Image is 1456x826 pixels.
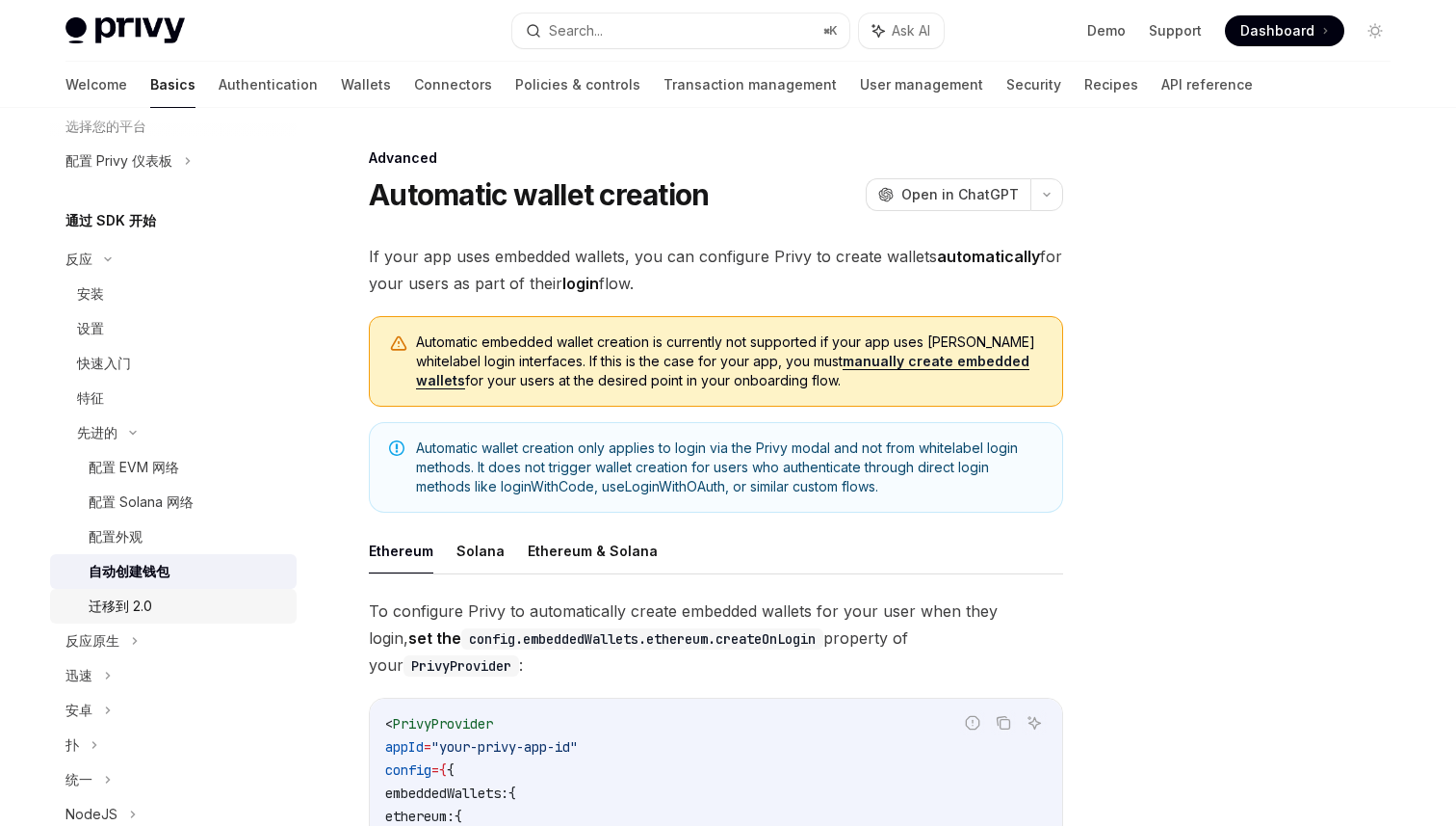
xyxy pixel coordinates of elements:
code: config.embeddedWallets.ethereum.createOnLogin [461,628,823,650]
svg: Warning [389,334,408,354]
a: 自动创建钱包 [50,554,297,589]
code: PrivyProvider [403,655,519,677]
div: Advanced [369,148,1063,168]
span: { [455,808,462,825]
span: ethereum: [385,808,455,825]
font: 特征 [77,389,104,406]
a: 配置 Solana 网络 [50,485,297,520]
button: Report incorrect code [960,710,985,735]
font: 先进的 [77,424,117,440]
a: Basics [150,62,195,108]
button: Ask AI [1022,710,1047,735]
font: 安卓 [65,702,92,718]
span: Automatic embedded wallet creation is currently not supported if your app uses [PERSON_NAME] whit... [416,333,1043,390]
span: ⌘ K [823,23,838,39]
button: Ask AI [859,13,944,48]
span: { [447,761,455,779]
font: 配置 EVM 网络 [89,459,179,475]
a: 配置 EVM 网络 [50,450,297,485]
span: = [424,738,431,756]
a: Support [1149,21,1202,40]
span: appId [385,738,424,756]
span: = [431,761,439,779]
a: Welcome [65,62,127,108]
a: Policies & controls [515,62,640,108]
button: Search...⌘K [512,13,849,48]
a: 快速入门 [50,346,297,381]
a: 安装 [50,277,297,311]
font: 迁移到 2.0 [89,598,152,614]
a: Connectors [414,62,492,108]
span: Ask AI [892,21,930,40]
img: light logo [65,17,185,44]
span: PrivyProvider [393,715,493,733]
button: Open in ChatGPT [866,178,1030,211]
a: API reference [1161,62,1253,108]
a: Dashboard [1225,15,1344,46]
font: 迅速 [65,667,92,683]
a: Authentication [219,62,318,108]
a: Wallets [341,62,391,108]
a: 迁移到 2.0 [50,589,297,624]
font: NodeJS [65,806,117,822]
span: Dashboard [1240,21,1314,40]
button: Solana [456,528,505,573]
font: 设置 [77,320,104,336]
span: Automatic wallet creation only applies to login via the Privy modal and not from whitelabel login... [416,439,1043,496]
font: 扑 [65,736,79,753]
button: Ethereum [369,528,433,573]
span: embeddedWallets: [385,785,508,802]
button: Copy the contents from the code block [991,710,1016,735]
span: Open in ChatGPT [901,185,1019,204]
span: To configure Privy to automatically create embedded wallets for your user when they login, proper... [369,598,1063,679]
span: config [385,761,431,779]
span: < [385,715,393,733]
div: Search... [549,19,603,42]
span: If your app uses embedded wallets, you can configure Privy to create wallets for your users as pa... [369,243,1063,297]
a: 设置 [50,311,297,346]
a: 特征 [50,381,297,415]
font: 反应原生 [65,632,119,649]
svg: Note [389,440,404,456]
a: Demo [1087,21,1126,40]
font: 反应 [65,251,92,267]
font: 通过 SDK 开始 [65,212,156,228]
button: Toggle dark mode [1360,15,1391,46]
font: 配置外观 [89,528,143,545]
button: Ethereum & Solana [528,528,658,573]
a: User management [860,62,983,108]
a: Transaction management [663,62,837,108]
font: 统一 [65,771,92,787]
a: Recipes [1084,62,1138,108]
a: Security [1006,62,1061,108]
a: 配置外观 [50,520,297,554]
font: 自动创建钱包 [89,563,169,579]
font: 快速入门 [77,355,131,371]
span: { [439,761,447,779]
span: "your-privy-app-id" [431,738,578,756]
strong: automatically [937,247,1040,266]
strong: login [562,274,599,293]
span: { [508,785,516,802]
h1: Automatic wallet creation [369,177,709,212]
strong: set the [408,628,823,648]
font: 配置 Solana 网络 [89,493,194,510]
font: 安装 [77,285,104,302]
font: 配置 Privy 仪表板 [65,152,172,169]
